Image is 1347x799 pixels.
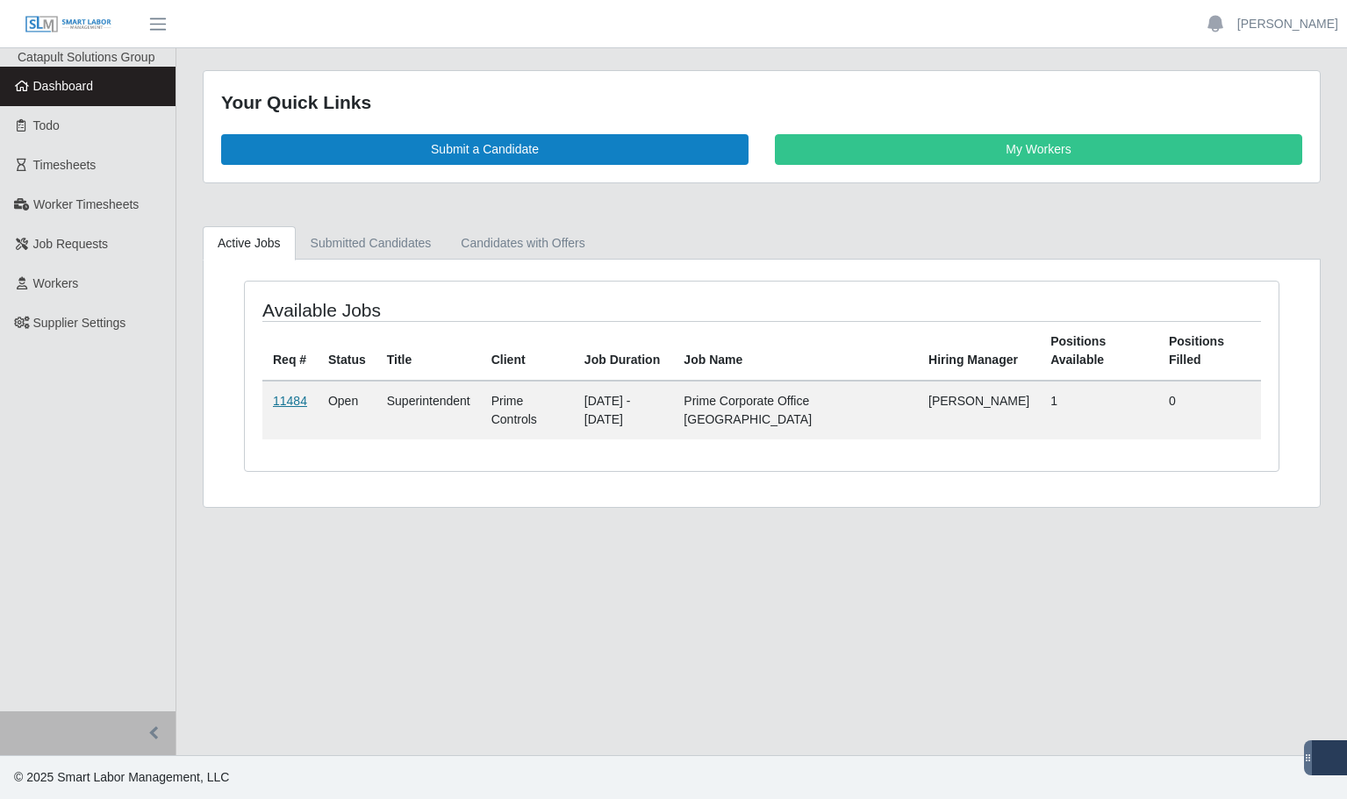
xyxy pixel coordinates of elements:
th: Job Duration [574,321,674,381]
span: Dashboard [33,79,94,93]
span: Todo [33,118,60,132]
th: Status [318,321,376,381]
span: Job Requests [33,237,109,251]
td: [PERSON_NAME] [918,381,1040,439]
span: © 2025 Smart Labor Management, LLC [14,770,229,784]
a: Active Jobs [203,226,296,260]
td: Prime Controls [481,381,574,439]
th: Title [376,321,481,381]
th: Req # [262,321,318,381]
h4: Available Jobs [262,299,663,321]
td: 0 [1158,381,1261,439]
th: Positions Filled [1158,321,1261,381]
a: Submitted Candidates [296,226,447,260]
a: 11484 [273,394,307,408]
span: Supplier Settings [33,316,126,330]
th: Positions Available [1040,321,1158,381]
span: Workers [33,276,79,290]
a: Submit a Candidate [221,134,749,165]
td: Open [318,381,376,439]
td: Prime Corporate Office [GEOGRAPHIC_DATA] [673,381,918,439]
th: Job Name [673,321,918,381]
th: Hiring Manager [918,321,1040,381]
td: [DATE] - [DATE] [574,381,674,439]
span: Worker Timesheets [33,197,139,211]
img: SLM Logo [25,15,112,34]
td: 1 [1040,381,1158,439]
span: Timesheets [33,158,97,172]
a: [PERSON_NAME] [1237,15,1338,33]
th: Client [481,321,574,381]
a: Candidates with Offers [446,226,599,260]
td: Superintendent [376,381,481,439]
span: Catapult Solutions Group [18,50,154,64]
a: My Workers [775,134,1302,165]
div: Your Quick Links [221,89,1302,117]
